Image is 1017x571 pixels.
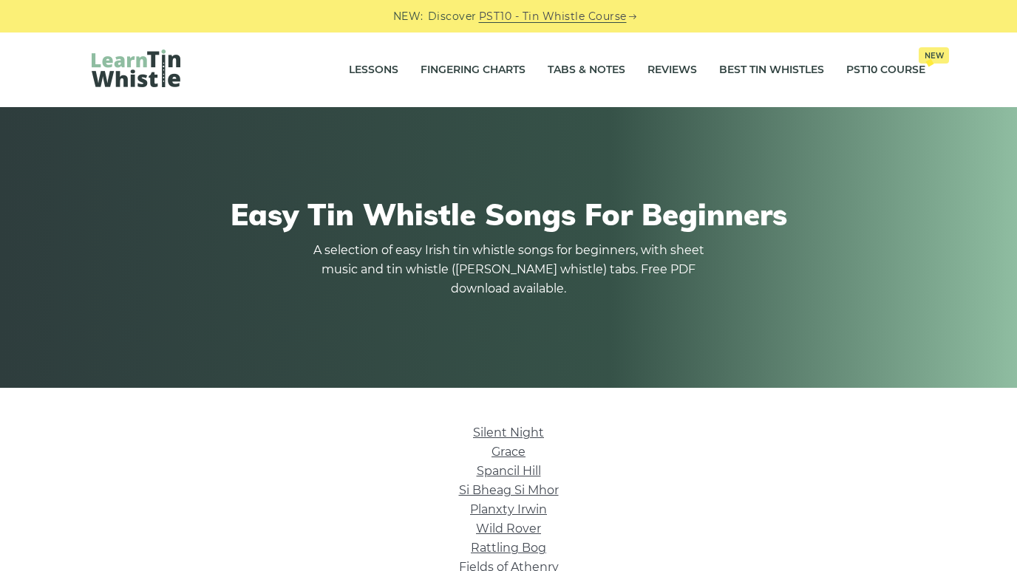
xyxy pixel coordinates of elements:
a: Lessons [349,52,398,89]
a: Si­ Bheag Si­ Mhor [459,483,559,497]
a: Spancil Hill [477,464,541,478]
a: Silent Night [473,425,544,440]
h1: Easy Tin Whistle Songs For Beginners [92,196,925,232]
a: Reviews [647,52,697,89]
img: LearnTinWhistle.com [92,49,180,87]
span: New [919,47,949,64]
a: PST10 CourseNew [846,52,925,89]
a: Fingering Charts [421,52,525,89]
a: Wild Rover [476,522,541,536]
p: A selection of easy Irish tin whistle songs for beginners, with sheet music and tin whistle ([PER... [309,241,708,298]
a: Planxty Irwin [470,502,547,516]
a: Grace [492,445,525,459]
a: Best Tin Whistles [719,52,824,89]
a: Rattling Bog [471,541,546,555]
a: Tabs & Notes [548,52,625,89]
